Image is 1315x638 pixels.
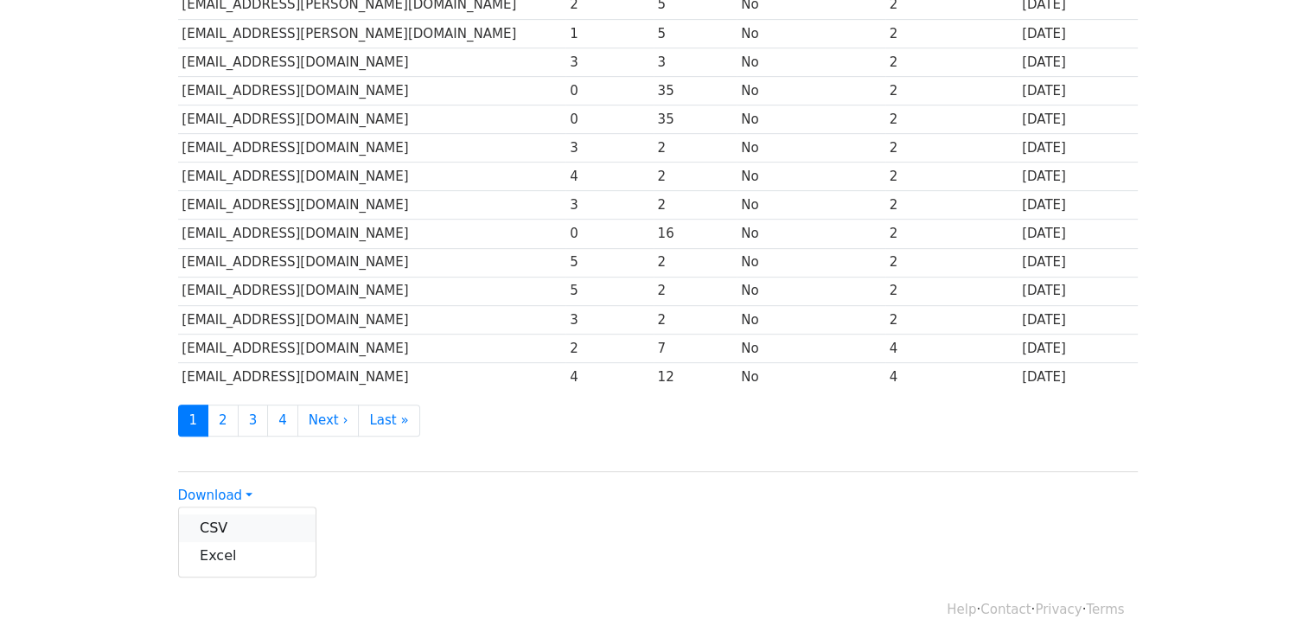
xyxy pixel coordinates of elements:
[654,163,737,191] td: 2
[654,305,737,334] td: 2
[885,163,1018,191] td: 2
[737,248,884,277] td: No
[178,19,566,48] td: [EMAIL_ADDRESS][PERSON_NAME][DOMAIN_NAME]
[178,134,566,163] td: [EMAIL_ADDRESS][DOMAIN_NAME]
[565,76,653,105] td: 0
[737,105,884,134] td: No
[565,305,653,334] td: 3
[1018,19,1137,48] td: [DATE]
[654,248,737,277] td: 2
[565,105,653,134] td: 0
[1086,602,1124,617] a: Terms
[178,163,566,191] td: [EMAIL_ADDRESS][DOMAIN_NAME]
[654,76,737,105] td: 35
[565,19,653,48] td: 1
[885,48,1018,76] td: 2
[565,134,653,163] td: 3
[178,76,566,105] td: [EMAIL_ADDRESS][DOMAIN_NAME]
[885,191,1018,220] td: 2
[1018,191,1137,220] td: [DATE]
[178,362,566,391] td: [EMAIL_ADDRESS][DOMAIN_NAME]
[565,334,653,362] td: 2
[737,191,884,220] td: No
[654,105,737,134] td: 35
[1018,105,1137,134] td: [DATE]
[737,277,884,305] td: No
[1018,305,1137,334] td: [DATE]
[1018,334,1137,362] td: [DATE]
[178,488,252,503] a: Download
[178,220,566,248] td: [EMAIL_ADDRESS][DOMAIN_NAME]
[980,602,1031,617] a: Contact
[737,362,884,391] td: No
[947,602,976,617] a: Help
[178,305,566,334] td: [EMAIL_ADDRESS][DOMAIN_NAME]
[1229,555,1315,638] iframe: Chat Widget
[178,105,566,134] td: [EMAIL_ADDRESS][DOMAIN_NAME]
[885,19,1018,48] td: 2
[179,542,316,570] a: Excel
[207,405,239,437] a: 2
[654,334,737,362] td: 7
[565,220,653,248] td: 0
[565,191,653,220] td: 3
[1018,163,1137,191] td: [DATE]
[178,334,566,362] td: [EMAIL_ADDRESS][DOMAIN_NAME]
[654,134,737,163] td: 2
[885,277,1018,305] td: 2
[737,76,884,105] td: No
[885,362,1018,391] td: 4
[885,248,1018,277] td: 2
[1018,248,1137,277] td: [DATE]
[178,248,566,277] td: [EMAIL_ADDRESS][DOMAIN_NAME]
[565,277,653,305] td: 5
[885,220,1018,248] td: 2
[654,48,737,76] td: 3
[179,514,316,542] a: CSV
[1018,134,1137,163] td: [DATE]
[1018,362,1137,391] td: [DATE]
[1018,220,1137,248] td: [DATE]
[654,220,737,248] td: 16
[1035,602,1082,617] a: Privacy
[1018,76,1137,105] td: [DATE]
[885,134,1018,163] td: 2
[737,134,884,163] td: No
[178,405,209,437] a: 1
[654,19,737,48] td: 5
[565,362,653,391] td: 4
[737,334,884,362] td: No
[885,305,1018,334] td: 2
[297,405,360,437] a: Next ›
[885,76,1018,105] td: 2
[565,163,653,191] td: 4
[178,277,566,305] td: [EMAIL_ADDRESS][DOMAIN_NAME]
[267,405,298,437] a: 4
[565,48,653,76] td: 3
[737,220,884,248] td: No
[565,248,653,277] td: 5
[737,163,884,191] td: No
[737,19,884,48] td: No
[178,48,566,76] td: [EMAIL_ADDRESS][DOMAIN_NAME]
[885,334,1018,362] td: 4
[1018,48,1137,76] td: [DATE]
[238,405,269,437] a: 3
[737,305,884,334] td: No
[358,405,419,437] a: Last »
[654,277,737,305] td: 2
[654,191,737,220] td: 2
[885,105,1018,134] td: 2
[178,191,566,220] td: [EMAIL_ADDRESS][DOMAIN_NAME]
[654,362,737,391] td: 12
[737,48,884,76] td: No
[1018,277,1137,305] td: [DATE]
